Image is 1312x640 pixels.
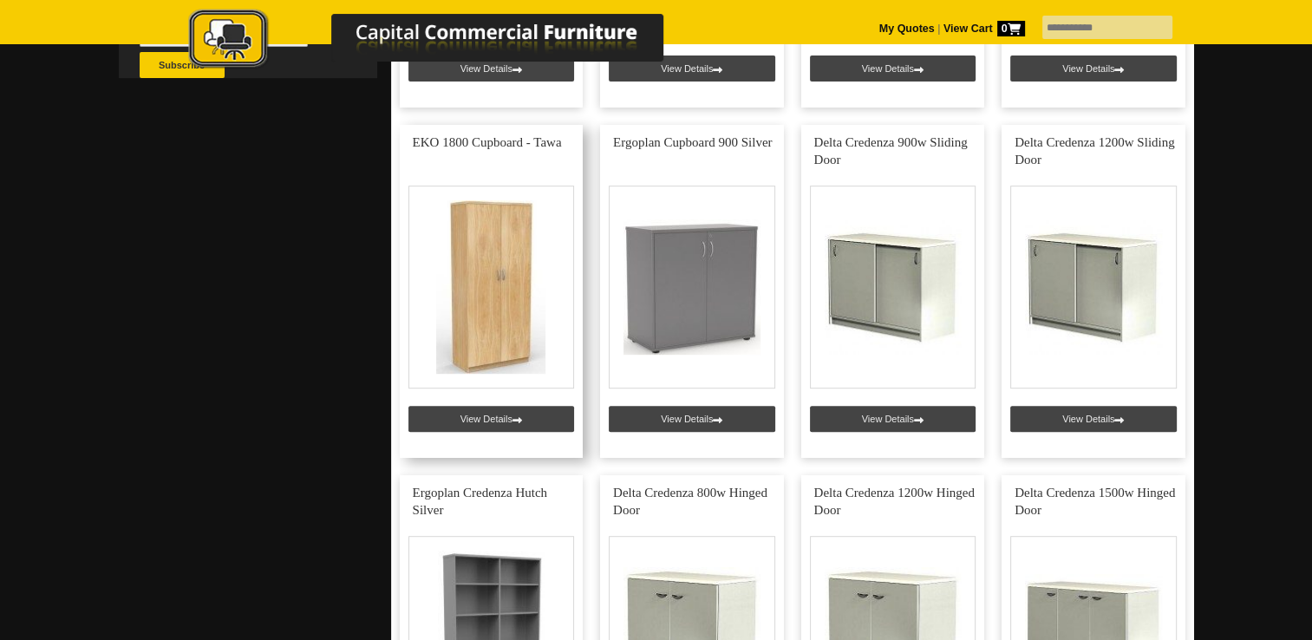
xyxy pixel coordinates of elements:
[140,52,225,78] button: Subscribe
[997,21,1025,36] span: 0
[943,23,1025,35] strong: View Cart
[140,9,747,77] a: Capital Commercial Furniture Logo
[879,23,935,35] a: My Quotes
[140,9,747,72] img: Capital Commercial Furniture Logo
[940,23,1024,35] a: View Cart0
